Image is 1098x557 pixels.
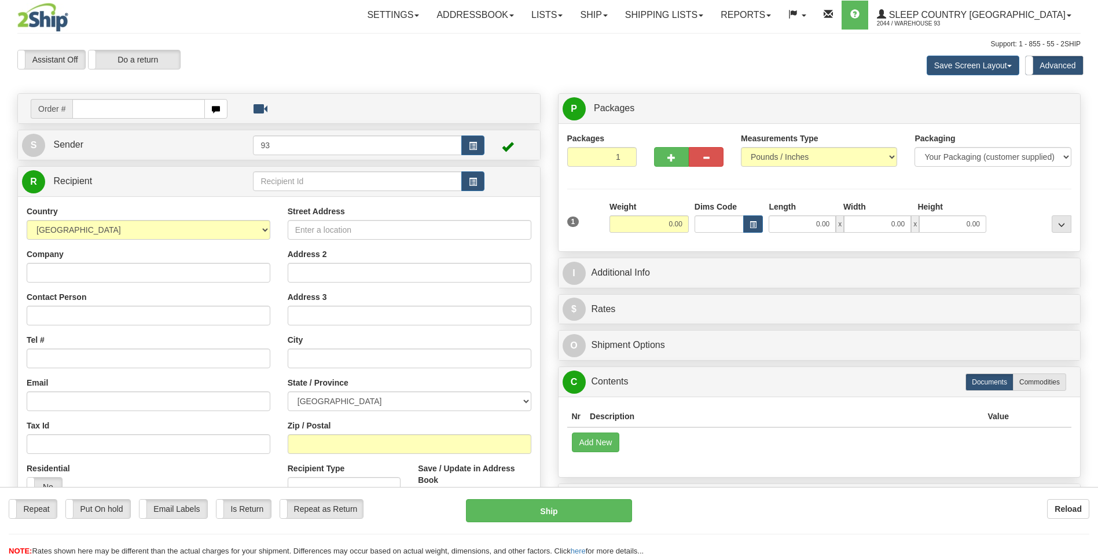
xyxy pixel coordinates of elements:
[1055,504,1082,514] b: Reload
[22,133,253,157] a: S Sender
[22,134,45,157] span: S
[27,420,49,431] label: Tax Id
[563,371,586,394] span: C
[741,133,818,144] label: Measurements Type
[288,248,327,260] label: Address 2
[1052,215,1071,233] div: ...
[288,220,531,240] input: Enter a location
[567,133,605,144] label: Packages
[836,215,844,233] span: x
[27,463,70,474] label: Residential
[712,1,780,30] a: Reports
[466,499,631,522] button: Ship
[769,201,796,212] label: Length
[53,140,83,149] span: Sender
[563,97,586,120] span: P
[917,201,943,212] label: Height
[216,500,271,518] label: Is Return
[288,291,327,303] label: Address 3
[616,1,712,30] a: Shipping lists
[288,206,345,217] label: Street Address
[868,1,1080,30] a: Sleep Country [GEOGRAPHIC_DATA] 2044 / Warehouse 93
[428,1,523,30] a: Addressbook
[983,406,1013,427] th: Value
[288,463,345,474] label: Recipient Type
[27,478,62,496] label: No
[27,291,86,303] label: Contact Person
[572,433,620,452] button: Add New
[567,406,586,427] th: Nr
[288,377,348,389] label: State / Province
[523,1,571,30] a: Lists
[585,406,983,427] th: Description
[594,103,634,113] span: Packages
[563,262,586,285] span: I
[22,170,227,193] a: R Recipient
[18,50,85,69] label: Assistant Off
[253,171,461,191] input: Recipient Id
[9,547,32,555] span: NOTE:
[563,261,1077,285] a: IAdditional Info
[563,334,1077,357] a: OShipment Options
[358,1,428,30] a: Settings
[280,500,363,518] label: Repeat as Return
[17,39,1081,49] div: Support: 1 - 855 - 55 - 2SHIP
[1047,499,1089,519] button: Reload
[288,420,331,431] label: Zip / Postal
[843,201,866,212] label: Width
[571,1,616,30] a: Ship
[563,97,1077,120] a: P Packages
[89,50,180,69] label: Do a return
[571,547,586,555] a: here
[253,135,461,155] input: Sender Id
[563,298,1077,321] a: $Rates
[1071,219,1097,338] iframe: chat widget
[927,56,1019,75] button: Save Screen Layout
[965,373,1013,391] label: Documents
[139,500,207,518] label: Email Labels
[66,500,130,518] label: Put On hold
[53,176,92,186] span: Recipient
[695,201,737,212] label: Dims Code
[886,10,1066,20] span: Sleep Country [GEOGRAPHIC_DATA]
[27,334,45,346] label: Tel #
[27,377,48,389] label: Email
[418,463,531,486] label: Save / Update in Address Book
[609,201,636,212] label: Weight
[22,170,45,193] span: R
[563,334,586,357] span: O
[27,248,64,260] label: Company
[563,370,1077,394] a: CContents
[31,99,72,119] span: Order #
[1026,56,1083,75] label: Advanced
[9,500,57,518] label: Repeat
[877,18,964,30] span: 2044 / Warehouse 93
[17,3,68,32] img: logo2044.jpg
[563,298,586,321] span: $
[288,334,303,346] label: City
[915,133,955,144] label: Packaging
[1013,373,1066,391] label: Commodities
[911,215,919,233] span: x
[567,217,579,227] span: 1
[27,206,58,217] label: Country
